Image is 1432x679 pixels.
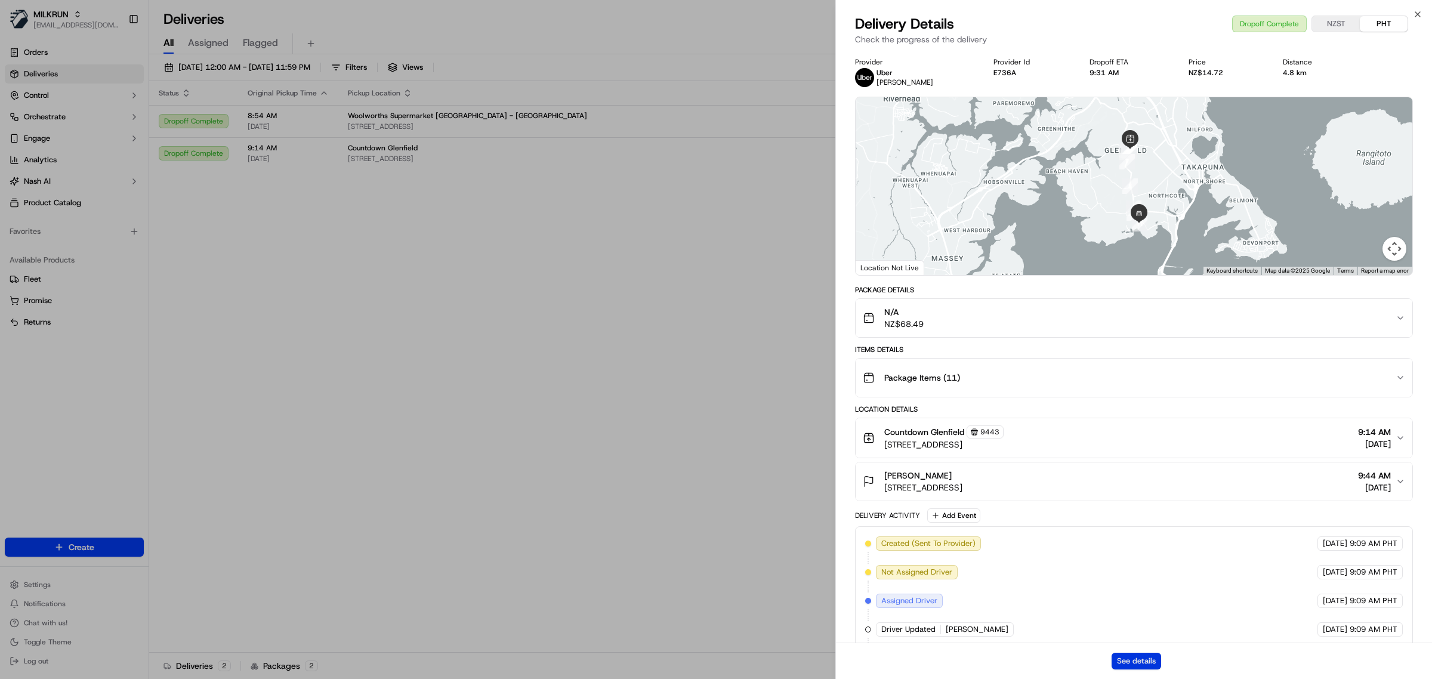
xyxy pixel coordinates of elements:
span: [PERSON_NAME] [877,78,933,87]
span: [DATE] [1323,567,1347,578]
button: [PERSON_NAME][STREET_ADDRESS]9:44 AM[DATE] [856,462,1412,501]
button: E736A [993,68,1016,78]
span: [PERSON_NAME] [946,624,1008,635]
button: NZST [1312,16,1360,32]
button: Package Items (11) [856,359,1412,397]
span: Created (Sent To Provider) [881,538,976,549]
a: Terms (opens in new tab) [1337,267,1354,274]
span: [DATE] [1323,624,1347,635]
span: 9:09 AM PHT [1350,567,1397,578]
div: 8 [1122,178,1138,194]
div: 9 [1126,200,1141,216]
span: Package Items ( 11 ) [884,372,960,384]
div: Distance [1283,57,1353,67]
p: Uber [877,68,933,78]
span: Countdown Glenfield [884,426,964,438]
button: Add Event [927,508,980,523]
div: 2 [1119,144,1135,160]
button: Countdown Glenfield9443[STREET_ADDRESS]9:14 AM[DATE] [856,418,1412,458]
span: Delivery Details [855,14,954,33]
img: Google [859,260,898,275]
div: Delivery Activity [855,511,920,520]
span: Driver Updated [881,624,936,635]
button: See details [1112,653,1161,669]
button: Keyboard shortcuts [1206,267,1258,275]
span: 9443 [980,427,999,437]
div: 11 [1132,216,1147,232]
div: 6 [1122,143,1137,158]
span: 9:09 AM PHT [1350,538,1397,549]
div: NZ$14.72 [1189,68,1264,78]
span: [DATE] [1323,538,1347,549]
span: [DATE] [1358,438,1391,450]
div: Location Details [855,405,1413,414]
span: N/A [884,306,924,318]
span: NZ$68.49 [884,318,924,330]
div: Dropoff ETA [1090,57,1169,67]
div: 9:31 AM [1090,68,1169,78]
span: 9:09 AM PHT [1350,595,1397,606]
img: uber-new-logo.jpeg [855,68,874,87]
span: 9:14 AM [1358,426,1391,438]
span: [PERSON_NAME] [884,470,952,482]
div: Items Details [855,345,1413,354]
button: Map camera controls [1382,237,1406,261]
div: Location Not Live [856,260,924,275]
div: 4.8 km [1283,68,1353,78]
button: N/ANZ$68.49 [856,299,1412,337]
p: Check the progress of the delivery [855,33,1413,45]
span: Not Assigned Driver [881,567,952,578]
div: 5 [1121,143,1137,158]
div: Provider Id [993,57,1071,67]
span: [STREET_ADDRESS] [884,439,1004,450]
span: Assigned Driver [881,595,937,606]
div: Package Details [855,285,1413,295]
div: 1 [1119,142,1134,158]
button: PHT [1360,16,1408,32]
span: [DATE] [1323,595,1347,606]
div: Provider [855,57,974,67]
span: 9:44 AM [1358,470,1391,482]
span: 9:09 AM PHT [1350,624,1397,635]
a: Report a map error [1361,267,1409,274]
div: 10 [1127,205,1142,221]
div: 7 [1119,154,1135,169]
span: [STREET_ADDRESS] [884,482,962,493]
span: Map data ©2025 Google [1265,267,1330,274]
div: Price [1189,57,1264,67]
a: Open this area in Google Maps (opens a new window) [859,260,898,275]
span: [DATE] [1358,482,1391,493]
